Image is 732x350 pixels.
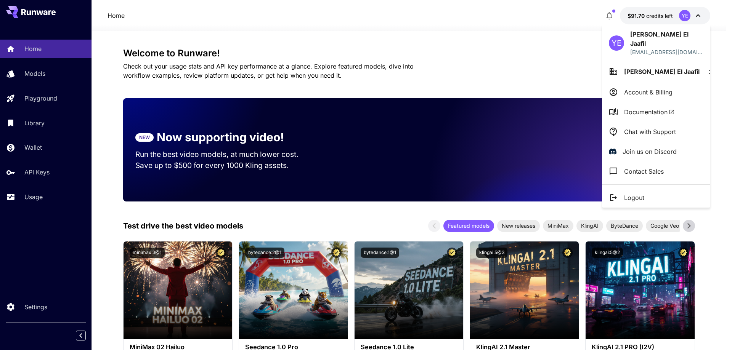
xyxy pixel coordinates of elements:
[624,193,644,202] p: Logout
[609,35,624,51] div: YE
[630,30,703,48] p: [PERSON_NAME] El Jaafil
[630,48,703,56] div: younissjaafil@gmail.com
[624,107,675,117] span: Documentation
[624,167,664,176] p: Contact Sales
[624,127,676,136] p: Chat with Support
[630,48,703,56] p: [EMAIL_ADDRESS][DOMAIN_NAME]
[624,68,700,75] span: [PERSON_NAME] El Jaafil
[623,147,677,156] p: Join us on Discord
[602,61,710,82] button: [PERSON_NAME] El Jaafil
[624,88,673,97] p: Account & Billing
